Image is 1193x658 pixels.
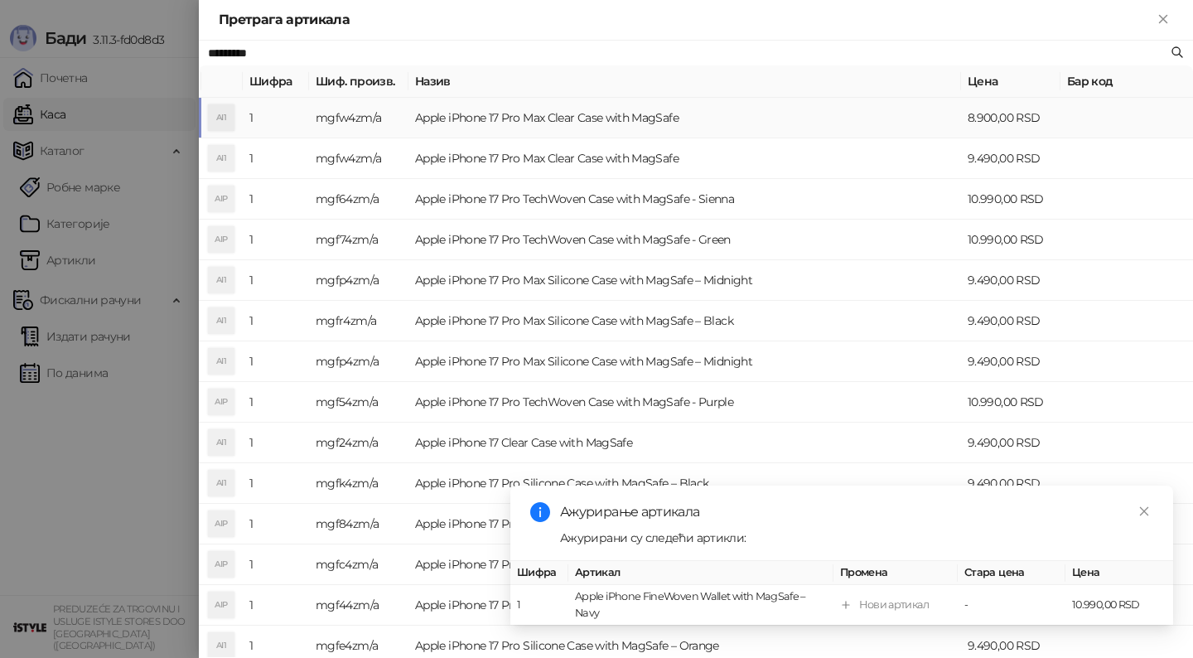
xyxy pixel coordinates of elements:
[208,551,234,578] div: AIP
[408,544,961,585] td: Apple iPhone 17 Pro Max TechWoven Case with MagSafe - Sienna
[309,220,408,260] td: mgf74zm/a
[408,98,961,138] td: Apple iPhone 17 Pro Max Clear Case with MagSafe
[208,307,234,334] div: AI1
[961,423,1060,463] td: 9.490,00 RSD
[961,179,1060,220] td: 10.990,00 RSD
[243,341,309,382] td: 1
[961,341,1060,382] td: 9.490,00 RSD
[530,502,550,522] span: info-circle
[961,138,1060,179] td: 9.490,00 RSD
[208,145,234,172] div: AI1
[961,463,1060,504] td: 9.490,00 RSD
[1065,585,1173,626] td: 10.990,00 RSD
[859,597,929,613] div: Нови артикал
[408,382,961,423] td: Apple iPhone 17 Pro TechWoven Case with MagSafe - Purple
[243,179,309,220] td: 1
[309,301,408,341] td: mgfr4zm/a
[243,220,309,260] td: 1
[208,104,234,131] div: AI1
[243,260,309,301] td: 1
[510,561,568,585] th: Шифра
[208,592,234,618] div: AIP
[408,341,961,382] td: Apple iPhone 17 Pro Max Silicone Case with MagSafe – Midnight
[243,65,309,98] th: Шифра
[309,504,408,544] td: mgf84zm/a
[961,301,1060,341] td: 9.490,00 RSD
[309,423,408,463] td: mgf24zm/a
[208,186,234,212] div: AIP
[1065,561,1173,585] th: Цена
[243,544,309,585] td: 1
[560,529,1153,547] div: Ажурирани су следећи артикли:
[309,260,408,301] td: mgfp4zm/a
[243,463,309,504] td: 1
[1153,10,1173,30] button: Close
[309,65,408,98] th: Шиф. произв.
[243,98,309,138] td: 1
[408,220,961,260] td: Apple iPhone 17 Pro TechWoven Case with MagSafe - Green
[208,389,234,415] div: AIP
[961,65,1060,98] th: Цена
[243,301,309,341] td: 1
[560,502,1153,522] div: Ажурирање артикала
[309,179,408,220] td: mgf64zm/a
[219,10,1153,30] div: Претрага артикала
[510,585,568,626] td: 1
[408,179,961,220] td: Apple iPhone 17 Pro TechWoven Case with MagSafe - Sienna
[408,423,961,463] td: Apple iPhone 17 Clear Case with MagSafe
[1060,65,1193,98] th: Бар код
[408,585,961,626] td: Apple iPhone 17 Pro TechWoven Case with MagSafe - Blue
[568,561,833,585] th: Артикал
[208,510,234,537] div: AIP
[243,585,309,626] td: 1
[309,341,408,382] td: mgfp4zm/a
[208,226,234,253] div: AIP
[243,138,309,179] td: 1
[958,561,1065,585] th: Стара цена
[408,504,961,544] td: Apple iPhone 17 Pro Max TechWoven Case with MagSafe - Black
[958,585,1065,626] td: -
[208,348,234,375] div: AI1
[408,138,961,179] td: Apple iPhone 17 Pro Max Clear Case with MagSafe
[243,423,309,463] td: 1
[243,504,309,544] td: 1
[243,382,309,423] td: 1
[309,463,408,504] td: mgfk4zm/a
[309,98,408,138] td: mgfw4zm/a
[309,138,408,179] td: mgfw4zm/a
[961,260,1060,301] td: 9.490,00 RSD
[961,382,1060,423] td: 10.990,00 RSD
[1138,506,1150,517] span: close
[309,544,408,585] td: mgfc4zm/a
[208,267,234,293] div: AI1
[309,585,408,626] td: mgf44zm/a
[408,260,961,301] td: Apple iPhone 17 Pro Max Silicone Case with MagSafe – Midnight
[208,470,234,496] div: AI1
[833,561,958,585] th: Промена
[408,65,961,98] th: Назив
[961,98,1060,138] td: 8.900,00 RSD
[961,220,1060,260] td: 10.990,00 RSD
[408,463,961,504] td: Apple iPhone 17 Pro Silicone Case with MagSafe – Black
[309,382,408,423] td: mgf54zm/a
[208,429,234,456] div: AI1
[568,585,833,626] td: Apple iPhone FineWoven Wallet with MagSafe – Navy
[1135,502,1153,520] a: Close
[408,301,961,341] td: Apple iPhone 17 Pro Max Silicone Case with MagSafe – Black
